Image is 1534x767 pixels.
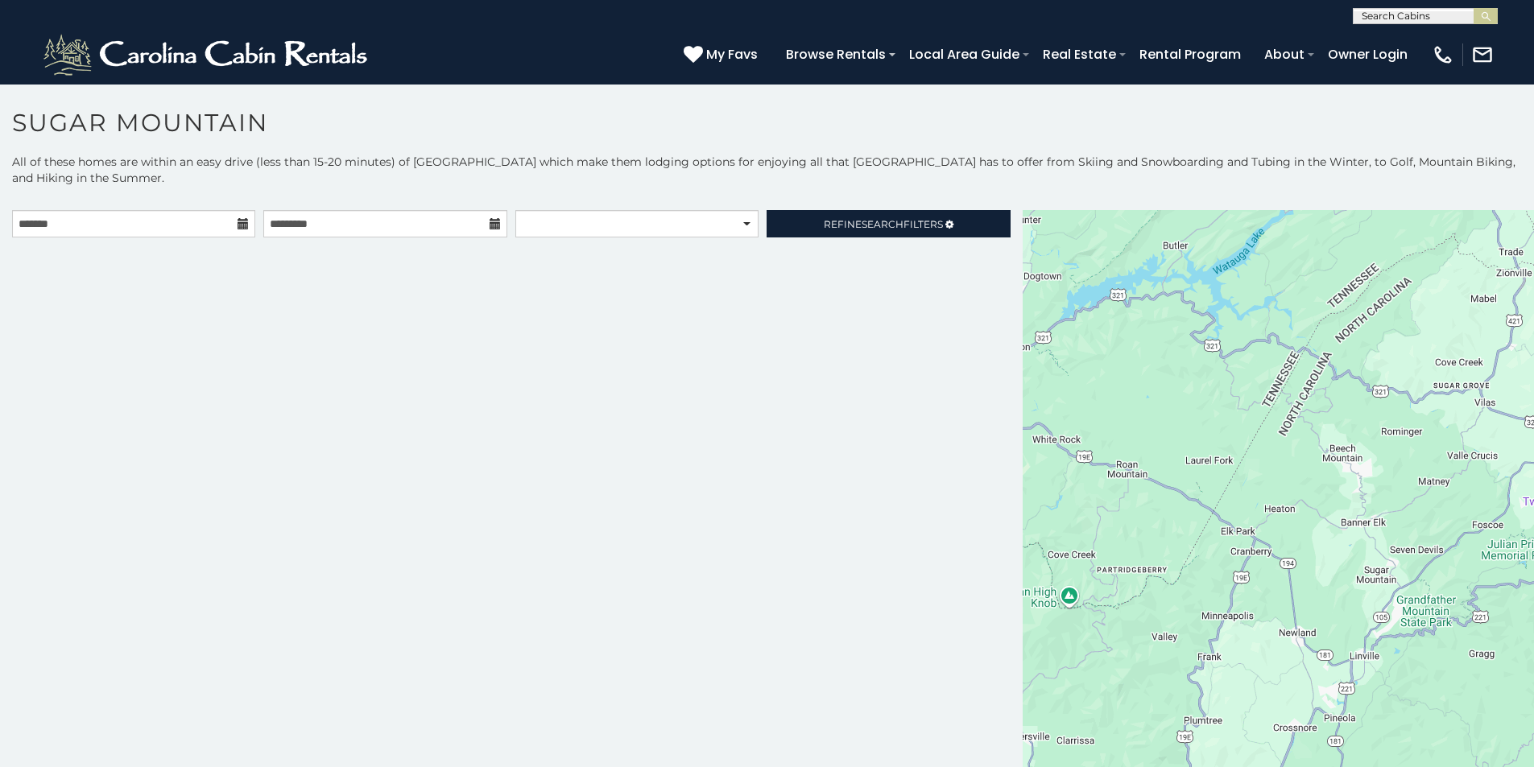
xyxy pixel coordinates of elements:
img: White-1-2.png [40,31,374,79]
span: Search [862,218,903,230]
a: Real Estate [1035,40,1124,68]
a: Local Area Guide [901,40,1027,68]
a: Owner Login [1320,40,1416,68]
a: RefineSearchFilters [767,210,1010,237]
span: Refine Filters [824,218,943,230]
span: My Favs [706,44,758,64]
img: phone-regular-white.png [1432,43,1454,66]
a: Browse Rentals [778,40,894,68]
a: My Favs [684,44,762,65]
a: Rental Program [1131,40,1249,68]
a: About [1256,40,1313,68]
img: mail-regular-white.png [1471,43,1494,66]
